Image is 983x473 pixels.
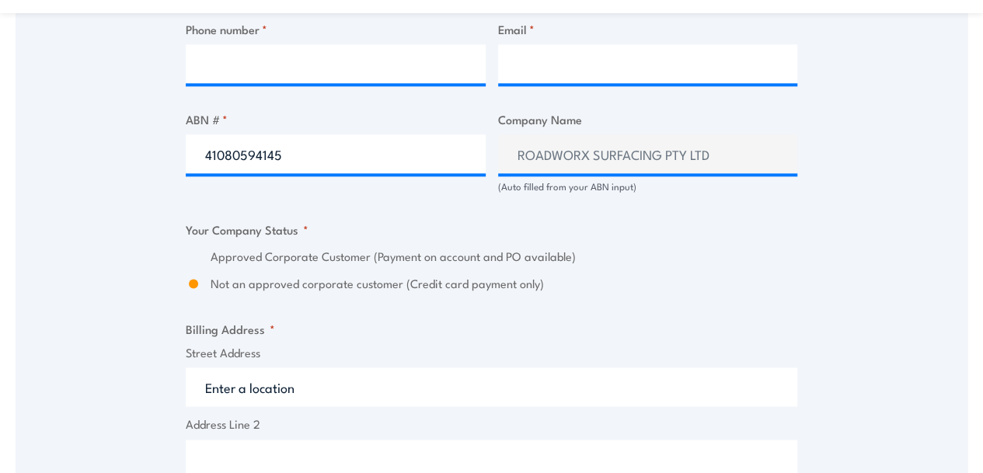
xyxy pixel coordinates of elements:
label: Address Line 2 [186,416,797,433]
label: Email [498,20,798,38]
input: Enter a location [186,367,797,406]
legend: Your Company Status [186,221,308,238]
label: ABN # [186,110,486,128]
label: Company Name [498,110,798,128]
div: (Auto filled from your ABN input) [498,179,798,194]
label: Street Address [186,344,797,362]
legend: Billing Address [186,320,275,338]
label: Phone number [186,20,486,38]
label: Not an approved corporate customer (Credit card payment only) [211,275,797,293]
label: Approved Corporate Customer (Payment on account and PO available) [211,248,797,266]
